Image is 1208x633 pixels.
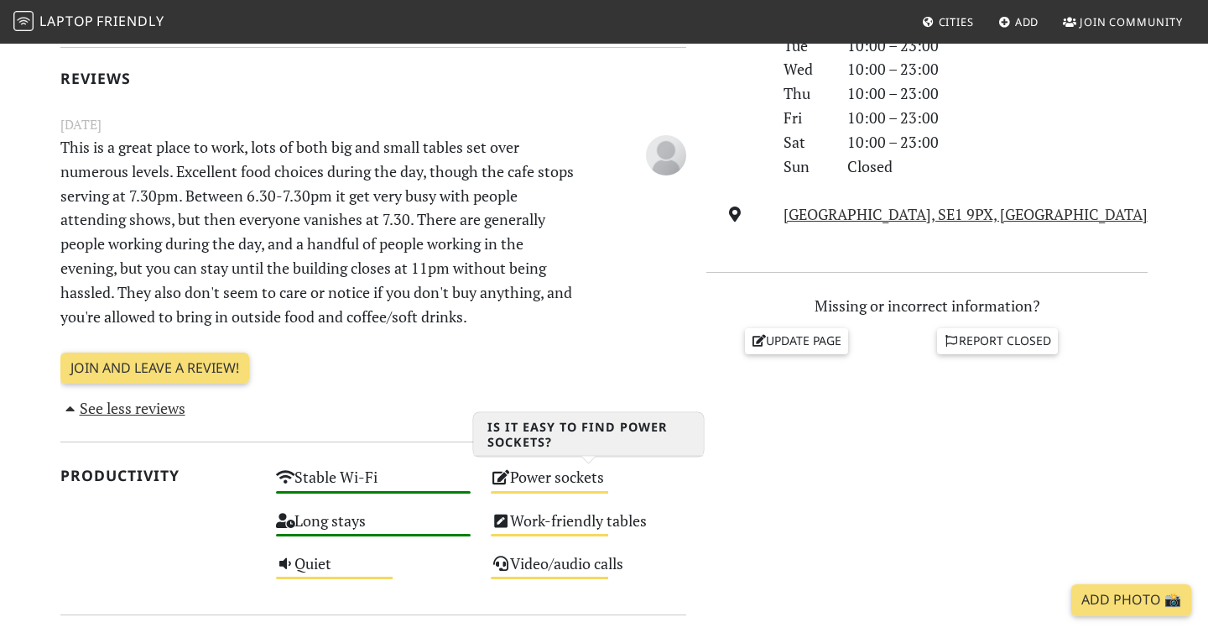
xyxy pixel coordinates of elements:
[837,154,1158,179] div: Closed
[939,14,974,29] span: Cities
[60,353,249,385] a: Join and leave a review!
[39,12,94,30] span: Laptop
[266,507,482,550] div: Long stays
[706,294,1148,318] p: Missing or incorrect information?
[745,328,849,353] a: Update page
[1056,7,1190,37] a: Join Community
[481,463,696,506] div: Power sockets
[915,7,981,37] a: Cities
[773,106,837,130] div: Fri
[837,81,1158,106] div: 10:00 – 23:00
[266,463,482,506] div: Stable Wi-Fi
[937,328,1058,353] a: Report closed
[60,467,256,484] h2: Productivity
[646,135,686,175] img: blank-535327c66bd565773addf3077783bbfce4b00ec00e9fd257753287c682c7fa38.png
[837,57,1158,81] div: 10:00 – 23:00
[992,7,1046,37] a: Add
[60,398,185,418] a: See less reviews
[773,57,837,81] div: Wed
[481,550,696,593] div: Video/audio calls
[474,413,704,457] h3: Is it easy to find power sockets?
[13,11,34,31] img: LaptopFriendly
[13,8,164,37] a: LaptopFriendly LaptopFriendly
[1015,14,1039,29] span: Add
[60,70,686,87] h2: Reviews
[50,114,696,135] small: [DATE]
[1071,584,1191,616] a: Add Photo 📸
[96,12,164,30] span: Friendly
[1080,14,1183,29] span: Join Community
[837,130,1158,154] div: 10:00 – 23:00
[646,143,686,163] span: Anonymous
[837,106,1158,130] div: 10:00 – 23:00
[481,507,696,550] div: Work-friendly tables
[837,34,1158,58] div: 10:00 – 23:00
[773,81,837,106] div: Thu
[266,550,482,593] div: Quiet
[50,135,589,328] p: This is a great place to work, lots of both big and small tables set over numerous levels. Excell...
[773,34,837,58] div: Tue
[784,204,1148,224] a: [GEOGRAPHIC_DATA], SE1 9PX, [GEOGRAPHIC_DATA]
[773,154,837,179] div: Sun
[773,130,837,154] div: Sat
